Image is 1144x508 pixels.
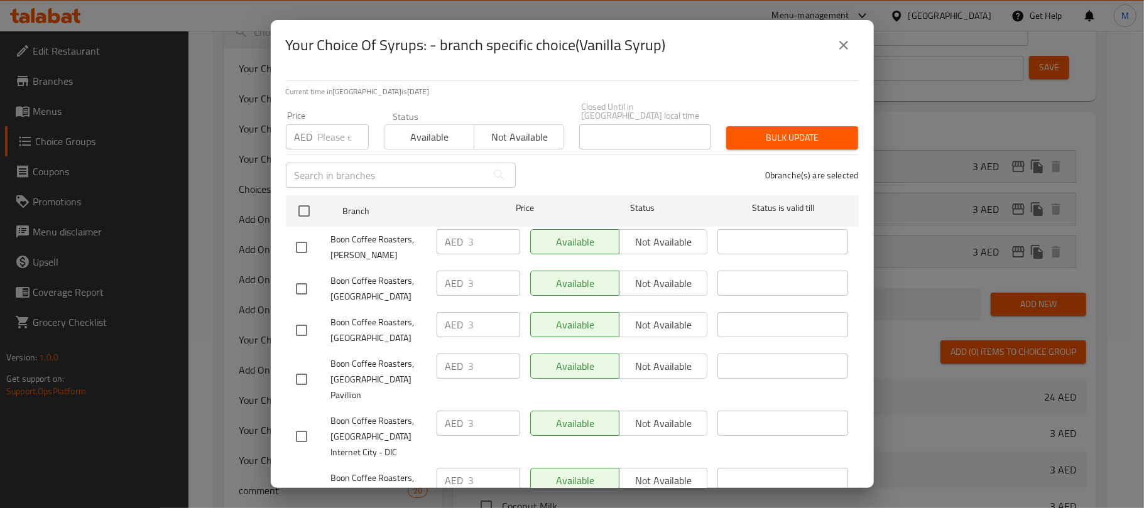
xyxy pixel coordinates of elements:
[469,411,520,436] input: Please enter price
[445,234,464,249] p: AED
[717,200,848,216] span: Status is valid till
[318,124,369,149] input: Please enter price
[286,163,487,188] input: Search in branches
[331,232,427,263] span: Boon Coffee Roasters, [PERSON_NAME]
[445,473,464,488] p: AED
[483,200,567,216] span: Price
[445,276,464,291] p: AED
[469,312,520,337] input: Please enter price
[390,128,469,146] span: Available
[765,169,859,181] p: 0 branche(s) are selected
[479,128,559,146] span: Not available
[286,35,666,55] h2: Your Choice Of Syrups: - branch specific choice(Vanilla Syrup)
[469,229,520,254] input: Please enter price
[286,86,859,97] p: Current time in [GEOGRAPHIC_DATA] is [DATE]
[445,359,464,374] p: AED
[474,124,564,149] button: Not available
[577,200,707,216] span: Status
[469,468,520,493] input: Please enter price
[736,130,848,146] span: Bulk update
[331,273,427,305] span: Boon Coffee Roasters, [GEOGRAPHIC_DATA]
[331,413,427,460] span: Boon Coffee Roasters, [GEOGRAPHIC_DATA] Internet City - DIC
[331,356,427,403] span: Boon Coffee Roasters, [GEOGRAPHIC_DATA] Pavillion
[331,315,427,346] span: Boon Coffee Roasters, [GEOGRAPHIC_DATA]
[829,30,859,60] button: close
[295,129,313,144] p: AED
[726,126,858,149] button: Bulk update
[469,354,520,379] input: Please enter price
[342,203,473,219] span: Branch
[384,124,474,149] button: Available
[445,317,464,332] p: AED
[469,271,520,296] input: Please enter price
[445,416,464,431] p: AED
